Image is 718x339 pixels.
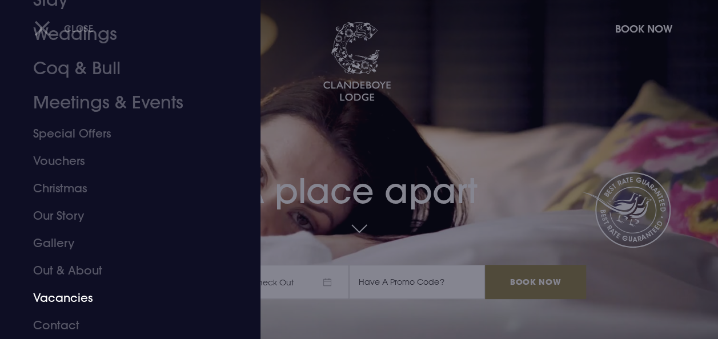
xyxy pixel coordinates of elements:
[33,312,212,339] a: Contact
[33,51,212,86] a: Coq & Bull
[33,175,212,202] a: Christmas
[33,120,212,147] a: Special Offers
[33,17,212,51] a: Weddings
[64,22,94,34] span: Close
[33,86,212,120] a: Meetings & Events
[33,147,212,175] a: Vouchers
[33,202,212,229] a: Our Story
[33,284,212,312] a: Vacancies
[34,17,94,40] button: Close
[33,257,212,284] a: Out & About
[33,229,212,257] a: Gallery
